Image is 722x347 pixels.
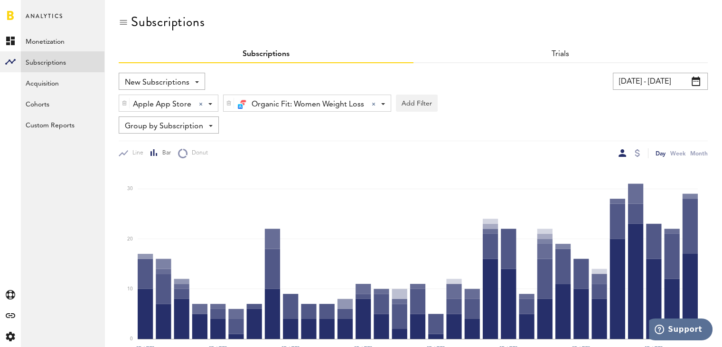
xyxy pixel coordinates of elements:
span: Organic Fit: Women Weight Loss [252,96,364,113]
div: Delete [224,95,234,111]
a: Subscriptions [21,51,104,72]
span: Line [128,149,143,157]
a: Subscriptions [243,50,290,58]
a: Custom Reports [21,114,104,135]
text: 10 [127,287,133,291]
div: Subscriptions [131,14,205,29]
img: trash_awesome_blue.svg [122,100,127,106]
text: 0 [130,337,133,341]
span: Donut [188,149,208,157]
img: 21.png [237,104,243,109]
img: 100x100bb.jpg [237,97,249,109]
div: Week [670,148,685,158]
a: Monetization [21,30,104,51]
span: Analytics [26,10,63,30]
div: Month [690,148,708,158]
iframe: Opens a widget where you can find more information [649,318,713,342]
span: New Subscriptions [125,75,189,91]
a: Acquisition [21,72,104,93]
button: Add Filter [396,95,438,112]
div: Day [656,148,666,158]
text: 30 [127,186,133,191]
img: trash_awesome_blue.svg [226,100,232,106]
div: Clear [199,102,203,106]
span: Apple App Store [133,96,191,113]
text: 20 [127,237,133,241]
div: Delete [119,95,130,111]
a: Trials [552,50,569,58]
a: Cohorts [21,93,104,114]
div: Clear [372,102,375,106]
span: Bar [158,149,171,157]
span: Group by Subscription [125,118,203,135]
